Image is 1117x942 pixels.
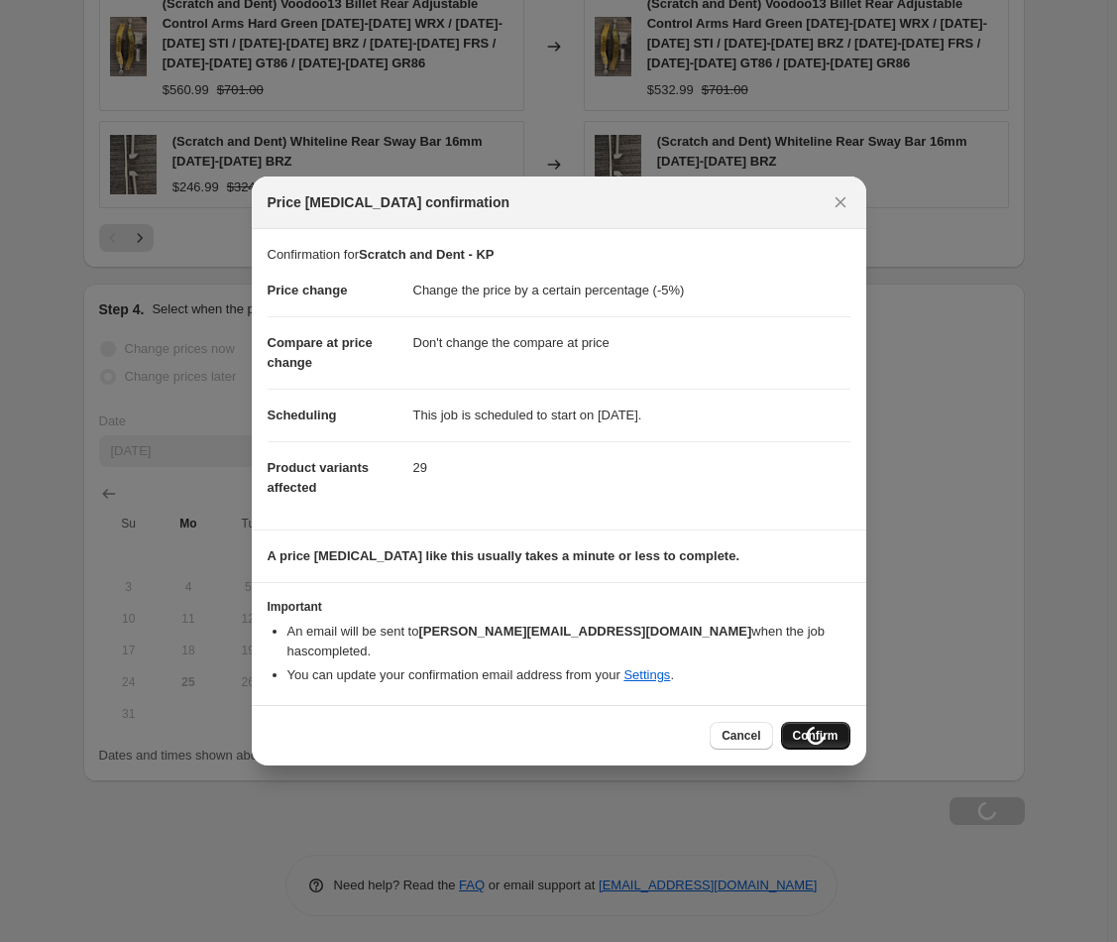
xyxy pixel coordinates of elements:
[413,265,850,316] dd: Change the price by a certain percentage (-5%)
[413,441,850,494] dd: 29
[413,389,850,441] dd: This job is scheduled to start on [DATE].
[287,622,850,661] li: An email will be sent to when the job has completed .
[268,335,373,370] span: Compare at price change
[827,188,854,216] button: Close
[418,624,751,639] b: [PERSON_NAME][EMAIL_ADDRESS][DOMAIN_NAME]
[268,245,850,265] p: Confirmation for
[413,316,850,369] dd: Don't change the compare at price
[710,722,772,750] button: Cancel
[287,665,850,685] li: You can update your confirmation email address from your .
[268,283,348,297] span: Price change
[722,728,760,744] span: Cancel
[268,548,740,563] b: A price [MEDICAL_DATA] like this usually takes a minute or less to complete.
[268,408,337,422] span: Scheduling
[359,247,495,262] b: Scratch and Dent - KP
[268,599,850,615] h3: Important
[268,192,510,212] span: Price [MEDICAL_DATA] confirmation
[623,667,670,682] a: Settings
[268,460,370,495] span: Product variants affected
